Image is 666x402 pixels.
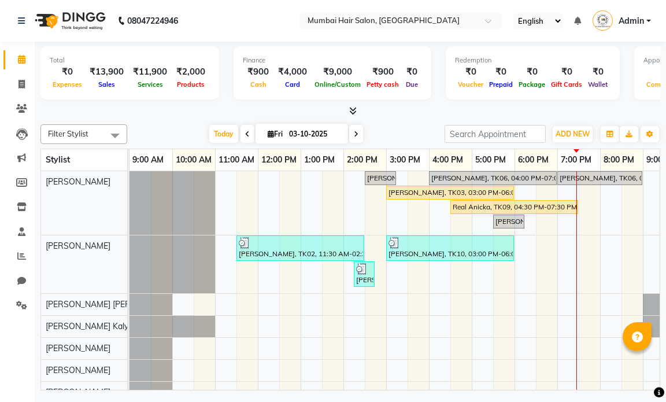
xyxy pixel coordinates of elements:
[558,152,594,168] a: 7:00 PM
[366,173,395,183] div: [PERSON_NAME], TK05, 02:30 PM-03:15 PM, Director Haircut - [DEMOGRAPHIC_DATA]
[265,130,286,138] span: Fri
[455,80,486,88] span: Voucher
[282,80,303,88] span: Card
[50,56,210,65] div: Total
[46,154,70,165] span: Stylist
[472,152,509,168] a: 5:00 PM
[247,80,269,88] span: Cash
[243,56,422,65] div: Finance
[619,15,644,27] span: Admin
[50,80,85,88] span: Expenses
[127,5,178,37] b: 08047224946
[403,80,421,88] span: Due
[593,10,613,31] img: Admin
[209,125,238,143] span: Today
[135,80,166,88] span: Services
[29,5,109,37] img: logo
[486,80,516,88] span: Prepaid
[344,152,380,168] a: 2:00 PM
[172,65,210,79] div: ₹2,000
[85,65,128,79] div: ₹13,900
[516,80,548,88] span: Package
[273,65,312,79] div: ₹4,000
[174,80,208,88] span: Products
[216,152,257,168] a: 11:00 AM
[515,152,552,168] a: 6:00 PM
[617,356,654,390] iframe: chat widget
[402,65,422,79] div: ₹0
[585,80,610,88] span: Wallet
[455,56,610,65] div: Redemption
[364,80,402,88] span: Petty cash
[48,129,88,138] span: Filter Stylist
[486,65,516,79] div: ₹0
[46,343,110,353] span: [PERSON_NAME]
[173,152,214,168] a: 10:00 AM
[548,80,585,88] span: Gift Cards
[387,187,513,198] div: [PERSON_NAME], TK03, 03:00 PM-06:00 PM, Nanoplastia OP
[364,65,402,79] div: ₹900
[301,152,338,168] a: 1:00 PM
[50,65,85,79] div: ₹0
[128,65,172,79] div: ₹11,900
[445,125,546,143] input: Search Appointment
[238,237,363,259] div: [PERSON_NAME], TK02, 11:30 AM-02:30 PM, [MEDICAL_DATA] OP
[553,126,593,142] button: ADD NEW
[46,176,110,187] span: [PERSON_NAME]
[556,130,590,138] span: ADD NEW
[452,202,577,212] div: Real Anicka, TK09, 04:30 PM-07:30 PM, Global Highlights - Below Shoulder
[258,152,299,168] a: 12:00 PM
[46,387,110,397] span: [PERSON_NAME]
[455,65,486,79] div: ₹0
[286,126,343,143] input: 2025-10-03
[387,237,513,259] div: [PERSON_NAME], TK10, 03:00 PM-06:00 PM, Nanoplastia OP
[312,65,364,79] div: ₹9,000
[430,173,556,183] div: [PERSON_NAME], TK06, 04:00 PM-07:00 PM, [MEDICAL_DATA] OP
[558,173,641,183] div: [PERSON_NAME], TK06, 07:00 PM-09:00 PM, Global Majirel - Medium
[548,65,585,79] div: ₹0
[46,241,110,251] span: [PERSON_NAME]
[601,152,637,168] a: 8:00 PM
[312,80,364,88] span: Online/Custom
[243,65,273,79] div: ₹900
[355,263,373,285] div: [PERSON_NAME] Samne L, TK07, 02:15 PM-02:45 PM, [PERSON_NAME] / Shave
[494,216,523,227] div: [PERSON_NAME] S, TK01, 05:30 PM-06:15 PM, Director Haircut - [DEMOGRAPHIC_DATA]
[46,365,110,375] span: [PERSON_NAME]
[516,65,548,79] div: ₹0
[585,65,610,79] div: ₹0
[129,152,166,168] a: 9:00 AM
[46,321,138,331] span: [PERSON_NAME] Kalyan
[46,299,177,309] span: [PERSON_NAME] [PERSON_NAME]
[95,80,118,88] span: Sales
[430,152,466,168] a: 4:00 PM
[387,152,423,168] a: 3:00 PM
